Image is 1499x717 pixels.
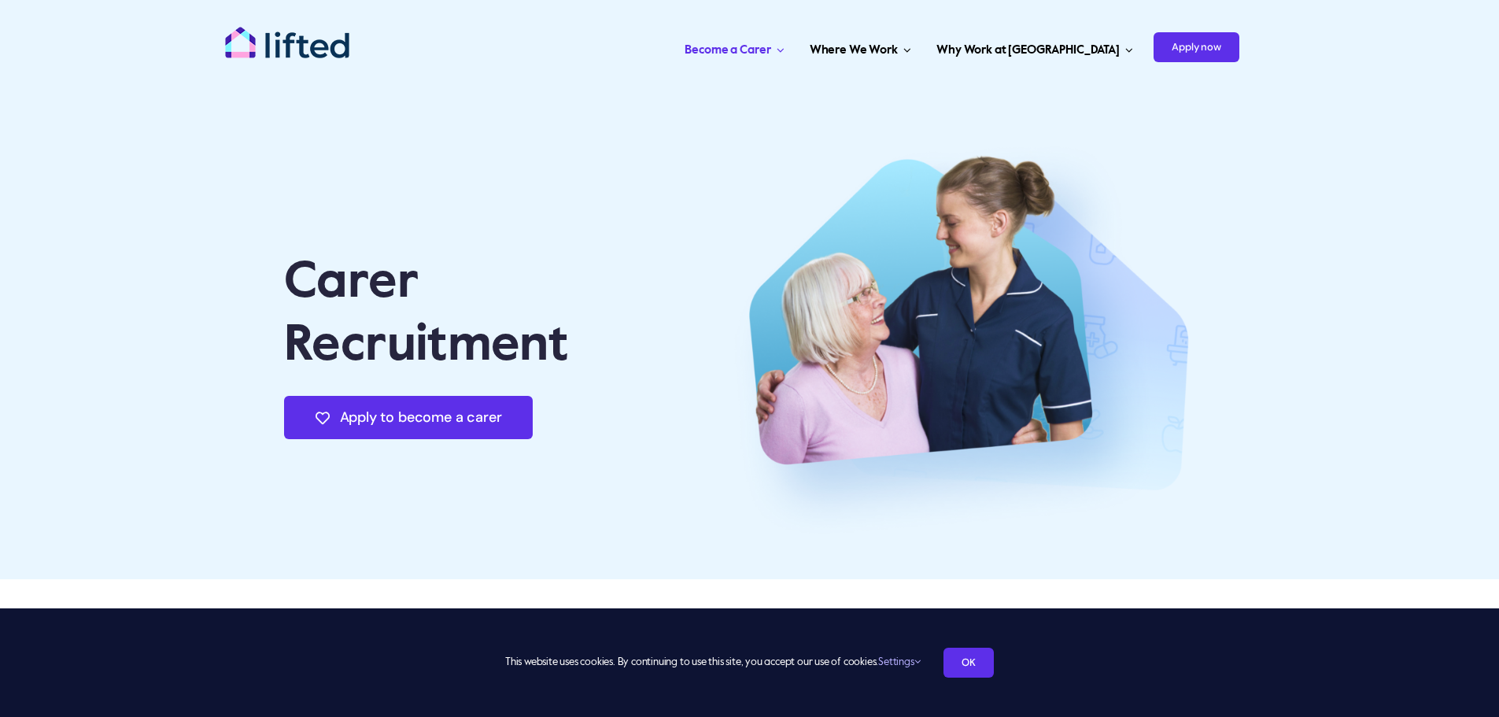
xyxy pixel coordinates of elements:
[1154,32,1239,62] span: Apply now
[505,650,920,675] span: This website uses cookies. By continuing to use this site, you accept our use of cookies.
[878,657,920,667] a: Settings
[685,38,770,63] span: Become a Carer
[810,38,898,63] span: Where We Work
[284,257,568,371] span: Carer Recruitment
[680,24,788,71] a: Become a Carer
[936,38,1120,63] span: Why Work at [GEOGRAPHIC_DATA]
[471,24,1239,71] nav: Carer Jobs Menu
[943,648,994,678] a: OK
[1154,24,1239,71] a: Apply now
[224,26,350,42] a: lifted-logo
[805,24,916,71] a: Where We Work
[340,409,502,426] span: Apply to become a carer
[932,24,1138,71] a: Why Work at [GEOGRAPHIC_DATA]
[284,396,533,439] a: Apply to become a carer
[716,118,1215,564] img: Beome a Carer – Hero Image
